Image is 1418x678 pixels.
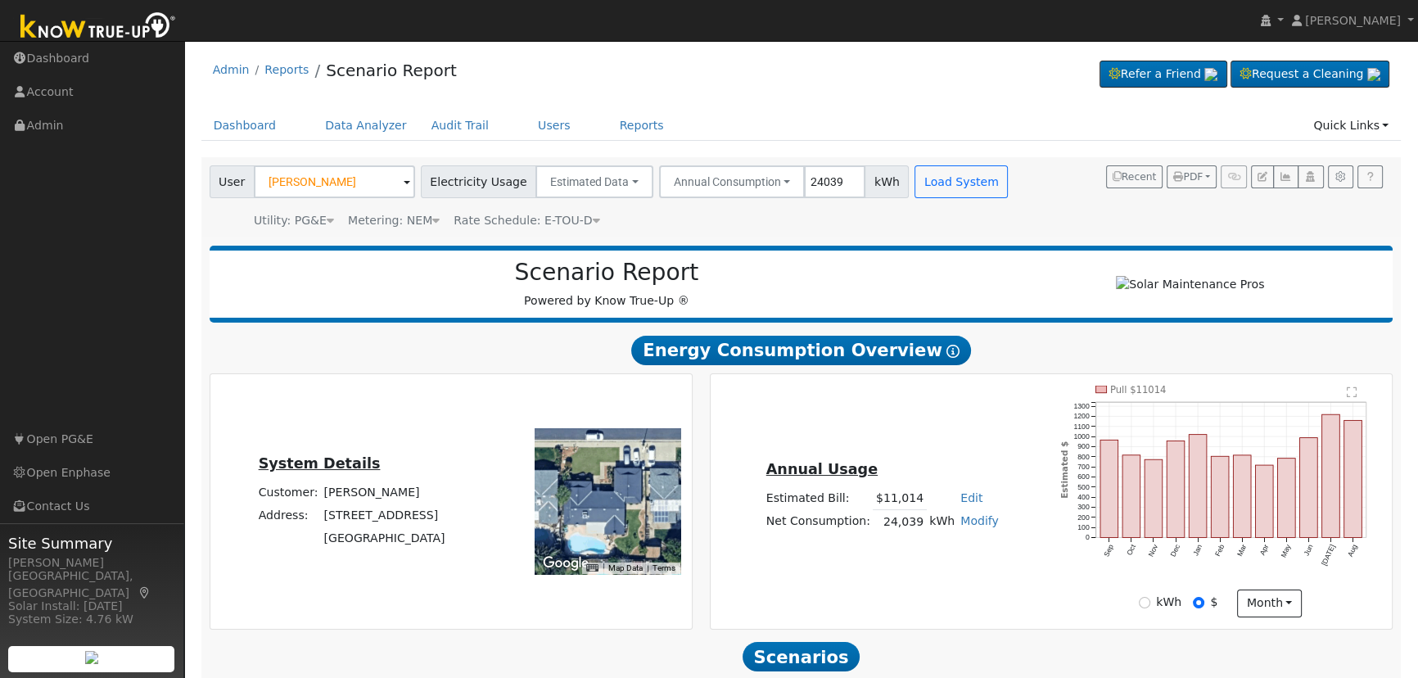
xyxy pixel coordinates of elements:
img: Google [539,553,593,574]
img: Solar Maintenance Pros [1116,276,1264,293]
span: kWh [865,165,909,198]
div: Metering: NEM [348,212,440,229]
a: Reports [607,111,676,141]
text: 100 [1077,523,1090,531]
button: Edit User [1251,165,1274,188]
td: Address: [255,504,321,527]
a: Refer a Friend [1100,61,1227,88]
text: Jun [1303,543,1315,557]
span: [PERSON_NAME] [1305,14,1401,27]
div: System Size: 4.76 kW [8,611,175,628]
rect: onclick="" [1211,456,1229,537]
rect: onclick="" [1100,440,1118,537]
u: Annual Usage [766,461,878,477]
button: month [1237,590,1302,617]
h2: Scenario Report [226,259,987,287]
text: Feb [1213,543,1226,558]
text: Mar [1235,543,1248,558]
text: 800 [1077,453,1090,461]
rect: onclick="" [1344,420,1362,537]
img: retrieve [1367,68,1380,81]
text: 300 [1077,503,1090,511]
a: Audit Trail [419,111,501,141]
span: User [210,165,255,198]
text: 0 [1086,533,1090,541]
button: Settings [1328,165,1353,188]
a: Map [138,586,152,599]
span: PDF [1173,171,1203,183]
text: 900 [1077,442,1090,450]
text: 600 [1077,472,1090,481]
span: Electricity Usage [421,165,536,198]
text: 1300 [1073,402,1089,410]
label: $ [1210,594,1217,611]
td: kWh [927,510,958,534]
text: 200 [1077,513,1090,522]
a: Terms (opens in new tab) [653,563,675,572]
img: retrieve [85,651,98,664]
a: Reports [264,63,309,76]
a: Scenario Report [326,61,457,80]
input: kWh [1139,597,1150,608]
rect: onclick="" [1300,438,1318,538]
div: Utility: PG&E [254,212,334,229]
text: Pull $11014 [1110,384,1167,395]
button: Annual Consumption [659,165,806,198]
text: 400 [1077,493,1090,501]
text: Apr [1258,543,1271,557]
button: Multi-Series Graph [1273,165,1298,188]
span: Site Summary [8,532,175,554]
a: Request a Cleaning [1231,61,1389,88]
label: kWh [1156,594,1181,611]
button: PDF [1167,165,1217,188]
rect: onclick="" [1122,455,1140,538]
text: May [1279,543,1292,559]
span: Scenarios [743,642,860,671]
button: Map Data [608,563,643,574]
span: Alias: None [454,214,599,227]
td: 24,039 [873,510,926,534]
text: Jan [1191,543,1203,557]
div: Powered by Know True-Up ® [218,259,996,310]
a: Data Analyzer [313,111,419,141]
text: Dec [1168,543,1181,558]
rect: onclick="" [1167,441,1185,538]
text: Nov [1146,543,1159,558]
text: 700 [1077,463,1090,471]
td: Estimated Bill: [763,486,873,510]
text: 1000 [1073,432,1089,441]
a: Admin [213,63,250,76]
button: Recent [1106,165,1163,188]
img: Know True-Up [12,9,184,46]
td: $11,014 [873,486,926,510]
button: Login As [1298,165,1323,188]
text: [DATE] [1320,543,1337,567]
td: [STREET_ADDRESS] [321,504,448,527]
td: [GEOGRAPHIC_DATA] [321,527,448,550]
text: Estimated $ [1059,441,1068,499]
a: Quick Links [1301,111,1401,141]
text: 1100 [1073,423,1089,431]
img: retrieve [1204,68,1217,81]
a: Edit [960,491,982,504]
rect: onclick="" [1145,459,1163,537]
rect: onclick="" [1255,465,1273,538]
text:  [1348,386,1358,398]
a: Users [526,111,583,141]
rect: onclick="" [1189,435,1207,538]
input: $ [1193,597,1204,608]
div: Solar Install: [DATE] [8,598,175,615]
div: [GEOGRAPHIC_DATA], [GEOGRAPHIC_DATA] [8,567,175,602]
i: Show Help [946,345,960,358]
a: Modify [960,514,999,527]
text: Sep [1102,543,1115,558]
a: Dashboard [201,111,289,141]
text: Aug [1346,543,1359,558]
rect: onclick="" [1278,459,1296,538]
button: Keyboard shortcuts [586,563,598,574]
a: Open this area in Google Maps (opens a new window) [539,553,593,574]
text: 1200 [1073,412,1089,420]
a: Help Link [1357,165,1383,188]
div: [PERSON_NAME] [8,554,175,572]
button: Load System [914,165,1008,198]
